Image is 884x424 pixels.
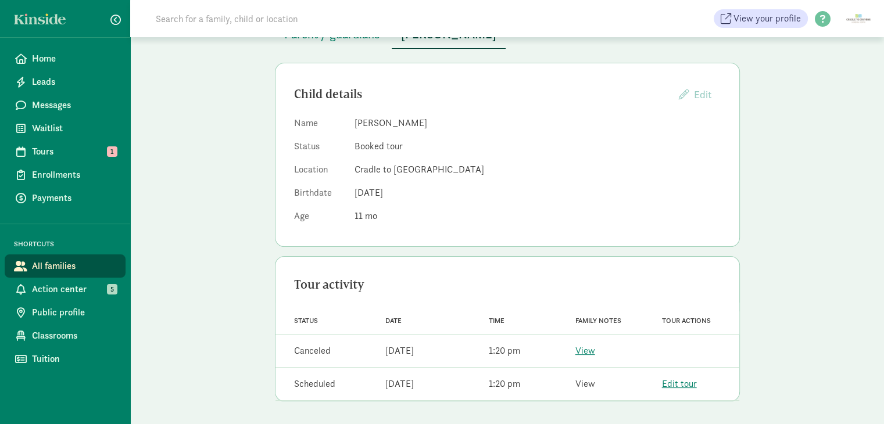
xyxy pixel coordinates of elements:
a: Leads [5,70,126,94]
span: Edit [694,88,711,101]
dt: Birthdate [294,186,345,204]
span: All families [32,259,116,273]
div: 1:20 pm [489,344,520,358]
dd: Cradle to [GEOGRAPHIC_DATA] [355,163,721,177]
span: Tuition [32,352,116,366]
div: [DATE] [385,344,413,358]
span: 5 [107,284,117,294]
span: 1 [107,146,117,157]
span: Time [489,317,504,325]
span: Waitlist [32,121,116,135]
span: View your profile [733,12,801,26]
span: Classrooms [32,329,116,343]
dt: Age [294,209,345,228]
span: Action center [32,282,116,296]
span: Public profile [32,306,116,319]
button: Edit [670,82,721,107]
span: 11 [355,210,377,222]
span: [DATE] [355,186,383,199]
a: View [575,344,595,357]
a: All families [5,254,126,278]
dt: Name [294,116,345,135]
input: Search for a family, child or location [149,7,475,30]
a: Messages [5,94,126,117]
dt: Location [294,163,345,181]
a: Tours 1 [5,140,126,163]
a: Public profile [5,301,126,324]
div: Tour activity [294,275,721,294]
a: [PERSON_NAME] [392,28,506,41]
a: Home [5,47,126,70]
span: Payments [32,191,116,205]
dd: Booked tour [355,139,721,153]
a: Action center 5 [5,278,126,301]
a: View [575,378,595,390]
span: Date [385,317,401,325]
a: Waitlist [5,117,126,140]
span: Home [32,52,116,66]
div: Child details [294,85,670,103]
div: Canceled [294,344,331,358]
span: Tours [32,145,116,159]
a: Enrollments [5,163,126,186]
div: [DATE] [385,377,413,391]
span: Family notes [575,317,621,325]
a: Classrooms [5,324,126,347]
a: Parent / guardians [275,28,389,41]
dt: Status [294,139,345,158]
div: 1:20 pm [489,377,520,391]
span: Leads [32,75,116,89]
span: Status [294,317,318,325]
a: Tuition [5,347,126,371]
dd: [PERSON_NAME] [355,116,721,130]
a: Payments [5,186,126,210]
a: View your profile [714,9,808,28]
a: Edit tour [662,378,697,390]
div: Scheduled [294,377,335,391]
span: Messages [32,98,116,112]
span: Enrollments [32,168,116,182]
span: Tour actions [662,317,711,325]
iframe: Chat Widget [826,368,884,424]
